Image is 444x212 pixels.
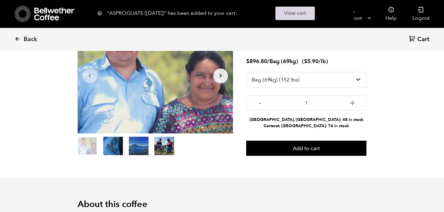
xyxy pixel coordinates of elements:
span: Cart [417,35,429,43]
button: Add to cart [246,141,367,156]
button: + [348,99,357,106]
span: / [267,58,269,65]
span: ( ) [302,58,328,65]
bdi: 5.90 [304,58,318,65]
li: [GEOGRAPHIC_DATA], [GEOGRAPHIC_DATA]: 48 in stock [246,117,367,123]
a: View cart [275,7,315,20]
span: Back [24,35,37,43]
h2: About this coffee [78,199,367,210]
span: Bag (69kg) [269,58,298,65]
div: "ASPROGUATE ([DATE])" has been added to your cart. [97,7,347,20]
span: /lb [318,58,326,65]
a: Cart [409,35,431,44]
li: Carteret, [GEOGRAPHIC_DATA]: 76 in stock [246,123,367,129]
button: - [256,99,264,106]
bdi: 896.80 [246,58,267,65]
span: $ [304,58,307,65]
span: $ [246,58,249,65]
